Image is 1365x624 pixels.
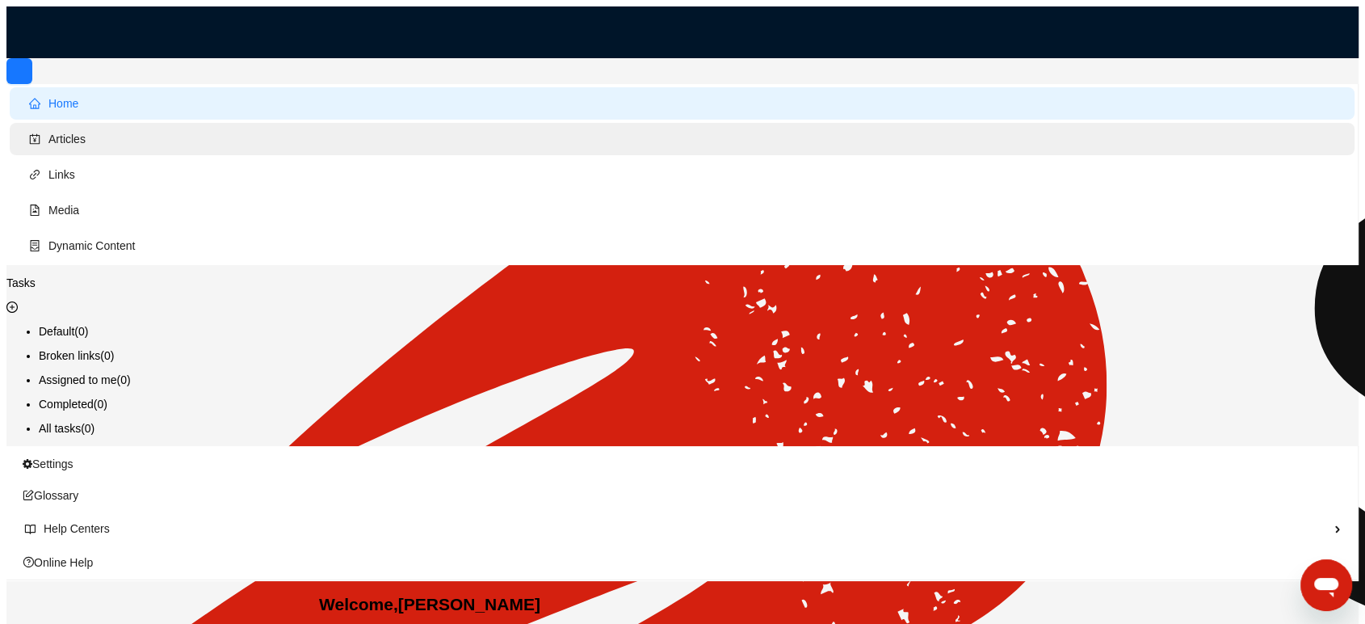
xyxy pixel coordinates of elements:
[48,133,86,145] span: Articles
[23,457,73,470] a: Settings
[39,398,1359,411] p: Completed ( 0 )
[44,522,110,535] span: Help Centers
[29,133,40,145] span: account-book
[23,556,93,569] a: Online Help
[6,276,1359,289] p: Tasks
[39,349,1359,362] p: Broken links ( 0 )
[29,169,40,180] span: link
[48,97,78,110] span: Home
[39,373,1359,386] p: Assigned to me ( 0 )
[1300,559,1352,611] iframe: Button to launch messaging window
[48,239,135,252] span: Dynamic Content
[29,204,40,216] span: file-image
[29,98,40,109] span: home
[48,204,79,217] span: Media
[23,489,78,502] a: Glossary
[29,240,40,251] span: container
[48,168,75,181] span: Links
[39,422,1359,435] p: All tasks ( 0 )
[39,325,1359,338] p: Default ( 0 )
[6,301,18,313] span: plus-circle
[319,595,540,613] span: Welcome, [PERSON_NAME]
